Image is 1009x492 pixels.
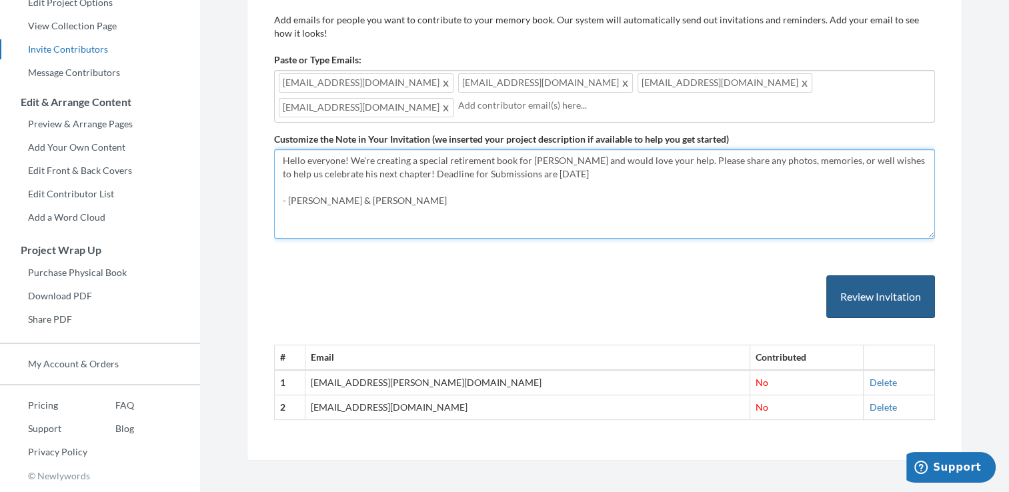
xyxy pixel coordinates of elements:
label: Paste or Type Emails: [274,53,361,67]
a: Delete [869,377,896,388]
td: [EMAIL_ADDRESS][PERSON_NAME][DOMAIN_NAME] [305,370,750,395]
th: # [275,345,305,370]
textarea: Hello everyone! We're creating a special retirement book for [PERSON_NAME] and would love your he... [274,149,935,239]
label: Customize the Note in Your Invitation (we inserted your project description if available to help ... [274,133,729,146]
span: [EMAIL_ADDRESS][DOMAIN_NAME] [458,73,633,93]
a: Delete [869,401,896,413]
span: [EMAIL_ADDRESS][DOMAIN_NAME] [279,73,453,93]
span: [EMAIL_ADDRESS][DOMAIN_NAME] [638,73,812,93]
h3: Project Wrap Up [1,244,200,256]
span: [EMAIL_ADDRESS][DOMAIN_NAME] [279,98,453,117]
iframe: Opens a widget where you can chat to one of our agents [906,452,996,485]
th: Email [305,345,750,370]
h3: Edit & Arrange Content [1,96,200,108]
a: Blog [87,419,134,439]
th: Contributed [750,345,864,370]
span: No [756,401,768,413]
input: Add contributor email(s) here... [458,98,930,113]
button: Review Invitation [826,275,935,319]
p: Add emails for people you want to contribute to your memory book. Our system will automatically s... [274,13,935,40]
th: 2 [275,395,305,420]
th: 1 [275,370,305,395]
td: [EMAIL_ADDRESS][DOMAIN_NAME] [305,395,750,420]
span: No [756,377,768,388]
a: FAQ [87,395,134,415]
